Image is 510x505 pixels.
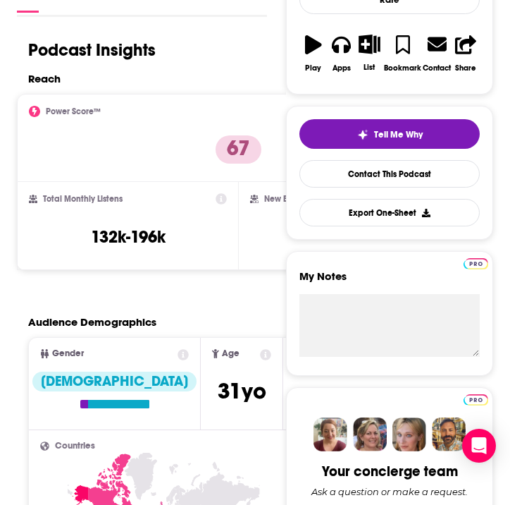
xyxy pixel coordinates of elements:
img: Podchaser Pro [464,258,488,269]
img: Barbara Profile [353,418,387,451]
button: tell me why sparkleTell Me Why [299,119,480,149]
a: Pro website [464,392,488,406]
button: Bookmark [383,25,422,81]
img: Jon Profile [432,418,466,451]
div: Open Intercom Messenger [462,429,496,463]
div: Bookmark [384,63,421,73]
h2: Reach [28,72,61,85]
div: Apps [332,63,351,73]
p: 67 [216,135,261,164]
a: Contact This Podcast [299,160,480,188]
div: Contact [423,63,451,73]
div: List [363,63,375,72]
a: Pro website [464,256,488,269]
img: Sydney Profile [313,418,347,451]
h1: Podcast Insights [28,39,156,61]
div: Your concierge team [322,463,458,480]
div: Ask a question or make a request. [311,486,468,497]
button: Play [299,25,328,81]
img: Podchaser Pro [464,394,488,406]
span: Gender [52,349,84,358]
button: Export One-Sheet [299,199,480,226]
span: Countries [55,442,95,451]
span: Tell Me Why [374,129,423,140]
img: Jules Profile [392,418,426,451]
div: [DEMOGRAPHIC_DATA] [32,372,197,391]
span: Age [222,349,240,358]
h2: Total Monthly Listens [43,194,123,204]
a: Contact [422,25,452,81]
button: List [356,25,384,80]
div: Share [455,63,476,73]
button: Apps [328,25,356,81]
h2: Audience Demographics [28,315,156,329]
h2: New Episode Listens [264,194,342,204]
div: Play [305,63,321,73]
h3: 132k-196k [91,226,166,248]
span: 31 yo [218,377,266,405]
h2: Power Score™ [46,107,101,116]
img: tell me why sparkle [357,129,368,140]
label: My Notes [299,269,480,294]
button: Share [452,25,480,81]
